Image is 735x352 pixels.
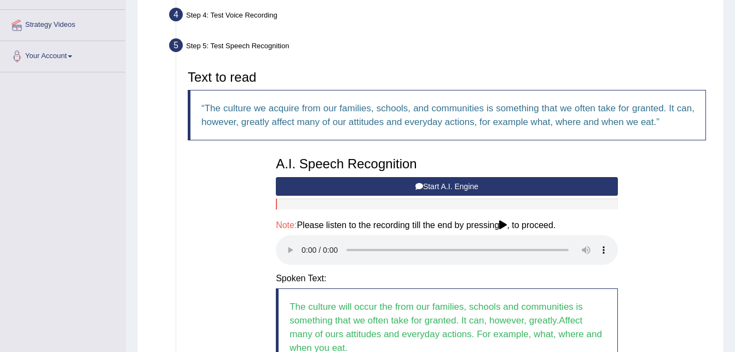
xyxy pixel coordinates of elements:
h4: Please listen to the recording till the end by pressing , to proceed. [276,220,618,230]
q: The culture we acquire from our families, schools, and communities is something that we often tak... [201,103,695,127]
h3: Text to read [188,70,706,84]
a: Strategy Videos [1,10,125,37]
a: Your Account [1,41,125,69]
button: Start A.I. Engine [276,177,618,196]
h3: A.I. Speech Recognition [276,157,618,171]
h4: Spoken Text: [276,274,618,283]
div: Step 5: Test Speech Recognition [164,35,719,59]
span: Note: [276,220,297,230]
div: Step 4: Test Voice Recording [164,4,719,29]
